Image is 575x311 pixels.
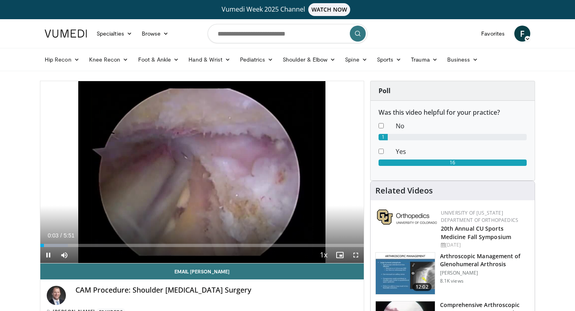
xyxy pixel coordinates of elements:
h4: CAM Procedure: Shoulder [MEDICAL_DATA] Surgery [75,286,357,295]
a: Hand & Wrist [184,52,235,68]
a: Hip Recon [40,52,84,68]
a: Knee Recon [84,52,133,68]
span: 5:51 [63,232,74,239]
div: Progress Bar [40,244,364,247]
button: Pause [40,247,56,263]
span: 12:02 [412,283,432,291]
a: F [514,26,530,42]
button: Mute [56,247,72,263]
p: [PERSON_NAME] [440,270,530,276]
a: Email [PERSON_NAME] [40,263,364,279]
a: Foot & Ankle [133,52,184,68]
button: Enable picture-in-picture mode [332,247,348,263]
span: 0:03 [48,232,58,239]
h4: Related Videos [375,186,433,195]
h6: Was this video helpful for your practice? [379,109,527,116]
a: Trauma [406,52,442,68]
h3: Arthroscopic Management of Glenohumeral Arthrosis [440,252,530,268]
a: Browse [137,26,174,42]
a: 12:02 Arthroscopic Management of Glenohumeral Arthrosis [PERSON_NAME] 8.1K views [375,252,530,295]
dd: Yes [390,147,533,156]
img: 355603a8-37da-49b6-856f-e00d7e9307d3.png.150x105_q85_autocrop_double_scale_upscale_version-0.2.png [377,209,437,225]
a: University of [US_STATE] Department of Orthopaedics [441,209,518,223]
a: Sports [372,52,406,68]
img: 241590_0000_1.png.150x105_q85_crop-smart_upscale.jpg [376,253,435,294]
img: Avatar [47,286,66,305]
a: Shoulder & Elbow [278,52,340,68]
a: Favorites [476,26,510,42]
a: 20th Annual CU Sports Medicine Fall Symposium [441,225,511,241]
video-js: Video Player [40,81,364,263]
a: Spine [340,52,372,68]
p: 8.1K views [440,278,464,284]
a: Vumedi Week 2025 ChannelWATCH NOW [46,3,529,16]
span: / [60,232,62,239]
a: Specialties [92,26,137,42]
a: Business [442,52,483,68]
div: 1 [379,134,388,140]
div: 16 [379,159,527,166]
strong: Poll [379,86,391,95]
button: Playback Rate [316,247,332,263]
img: VuMedi Logo [45,30,87,38]
a: Pediatrics [235,52,278,68]
span: WATCH NOW [308,3,351,16]
button: Fullscreen [348,247,364,263]
div: [DATE] [441,241,528,249]
input: Search topics, interventions [208,24,367,43]
dd: No [390,121,533,131]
